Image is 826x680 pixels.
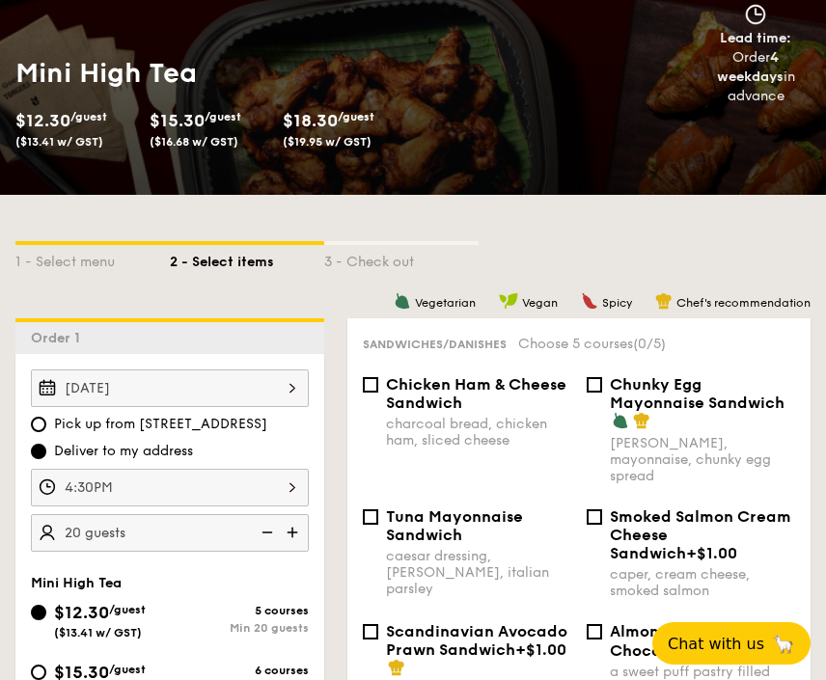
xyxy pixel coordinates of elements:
input: Almond Pain Au Chocolat Croissanta sweet puff pastry filled with dark chocolate [587,624,602,639]
span: Chicken Ham & Cheese Sandwich [386,375,566,412]
span: $12.30 [15,110,70,131]
span: Lead time: [720,30,791,46]
div: 3 - Check out [324,245,479,272]
div: Min 20 guests [170,621,309,635]
input: Event time [31,469,309,506]
span: Vegetarian [415,296,476,310]
span: Smoked Salmon Cream Cheese Sandwich [610,507,791,562]
span: /guest [109,663,146,676]
span: Vegan [522,296,558,310]
span: Tuna Mayonnaise Sandwich [386,507,523,544]
div: caesar dressing, [PERSON_NAME], italian parsley [386,548,571,597]
input: Number of guests [31,514,309,552]
span: Pick up from [STREET_ADDRESS] [54,415,267,434]
span: Spicy [602,296,632,310]
span: Almond Pain Au Chocolat Croissant [610,622,759,660]
img: icon-vegetarian.fe4039eb.svg [394,292,411,310]
input: $15.30/guest($16.68 w/ GST)6 coursesMin 15 guests [31,665,46,680]
div: 6 courses [170,664,309,677]
img: icon-reduce.1d2dbef1.svg [251,514,280,551]
img: icon-spicy.37a8142b.svg [581,292,598,310]
span: Mini High Tea [31,575,122,591]
span: $18.30 [283,110,338,131]
span: /guest [70,110,107,123]
span: $12.30 [54,602,109,623]
input: Chicken Ham & Cheese Sandwichcharcoal bread, chicken ham, sliced cheese [363,377,378,393]
span: ($13.41 w/ GST) [54,626,142,639]
span: Deliver to my address [54,442,193,461]
div: Order in advance [694,48,818,106]
span: Sandwiches/Danishes [363,338,507,351]
span: +$1.00 [515,640,566,659]
span: Chef's recommendation [676,296,811,310]
div: 1 - Select menu [15,245,170,272]
span: +$1.00 [686,544,737,562]
img: icon-clock.2db775ea.svg [741,4,770,25]
input: Event date [31,369,309,407]
div: 5 courses [170,604,309,617]
span: Scandinavian Avocado Prawn Sandwich [386,622,567,659]
button: Chat with us🦙 [652,622,811,665]
img: icon-chef-hat.a58ddaea.svg [388,659,405,676]
img: icon-vegetarian.fe4039eb.svg [612,412,629,429]
input: Chunky Egg Mayonnaise Sandwich[PERSON_NAME], mayonnaise, chunky egg spread [587,377,602,393]
input: $12.30/guest($13.41 w/ GST)5 coursesMin 20 guests [31,605,46,620]
img: icon-chef-hat.a58ddaea.svg [655,292,673,310]
div: 2 - Select items [170,245,324,272]
h1: Mini High Tea [15,56,405,91]
span: Order 1 [31,330,88,346]
input: Deliver to my address [31,444,46,459]
div: charcoal bread, chicken ham, sliced cheese [386,416,571,449]
span: /guest [109,603,146,616]
span: Chat with us [668,635,764,653]
input: Smoked Salmon Cream Cheese Sandwich+$1.00caper, cream cheese, smoked salmon [587,509,602,525]
img: icon-vegan.f8ff3823.svg [499,292,518,310]
span: /guest [338,110,374,123]
input: Pick up from [STREET_ADDRESS] [31,417,46,432]
span: 🦙 [772,633,795,655]
span: (0/5) [633,336,666,352]
input: Scandinavian Avocado Prawn Sandwich+$1.00[PERSON_NAME], celery, red onion, dijon mustard [363,624,378,639]
div: caper, cream cheese, smoked salmon [610,566,795,599]
img: icon-add.58712e84.svg [280,514,309,551]
span: /guest [205,110,241,123]
span: ($16.68 w/ GST) [150,135,238,149]
input: Tuna Mayonnaise Sandwichcaesar dressing, [PERSON_NAME], italian parsley [363,509,378,525]
span: Choose 5 courses [518,336,666,352]
span: ($13.41 w/ GST) [15,135,103,149]
div: [PERSON_NAME], mayonnaise, chunky egg spread [610,435,795,484]
span: $15.30 [150,110,205,131]
img: icon-chef-hat.a58ddaea.svg [633,412,650,429]
span: ($19.95 w/ GST) [283,135,372,149]
span: Chunky Egg Mayonnaise Sandwich [610,375,785,412]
